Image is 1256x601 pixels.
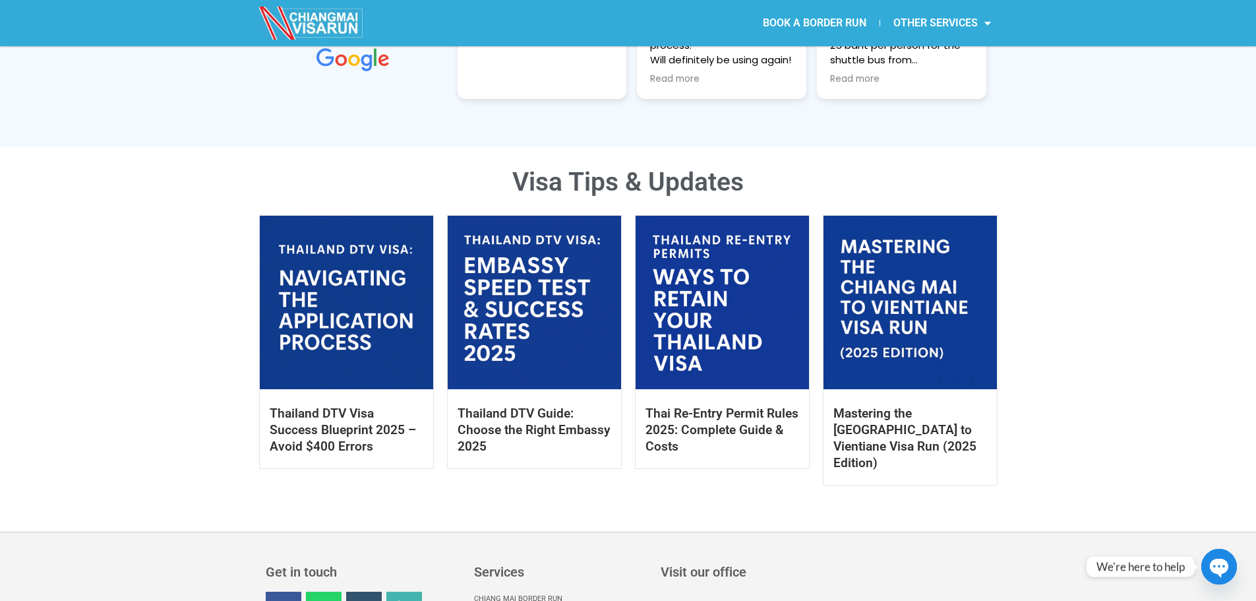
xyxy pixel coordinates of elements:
h3: Visit our office [661,565,988,579]
a: Thailand DTV Visa Success Blueprint 2025 – Avoid $400 Errors [270,406,416,454]
a: BOOK A BORDER RUN [750,8,880,38]
a: Thailand DTV Guide: Choose the Right Embassy 2025 [458,406,611,454]
h3: Services [474,565,647,579]
span: Read more [650,73,700,86]
a: Mastering the [GEOGRAPHIC_DATA] to Vientiane Visa Run (2025 Edition) [833,406,976,470]
h3: Get in touch [266,565,461,579]
span: Read more [830,73,880,86]
h1: Visa Tips & Updates [259,170,998,195]
a: Thai Re-Entry Permit Rules 2025: Complete Guide & Costs [645,406,798,454]
a: OTHER SERVICES [880,8,1004,38]
nav: Menu [628,8,1004,38]
img: Google [316,48,389,71]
